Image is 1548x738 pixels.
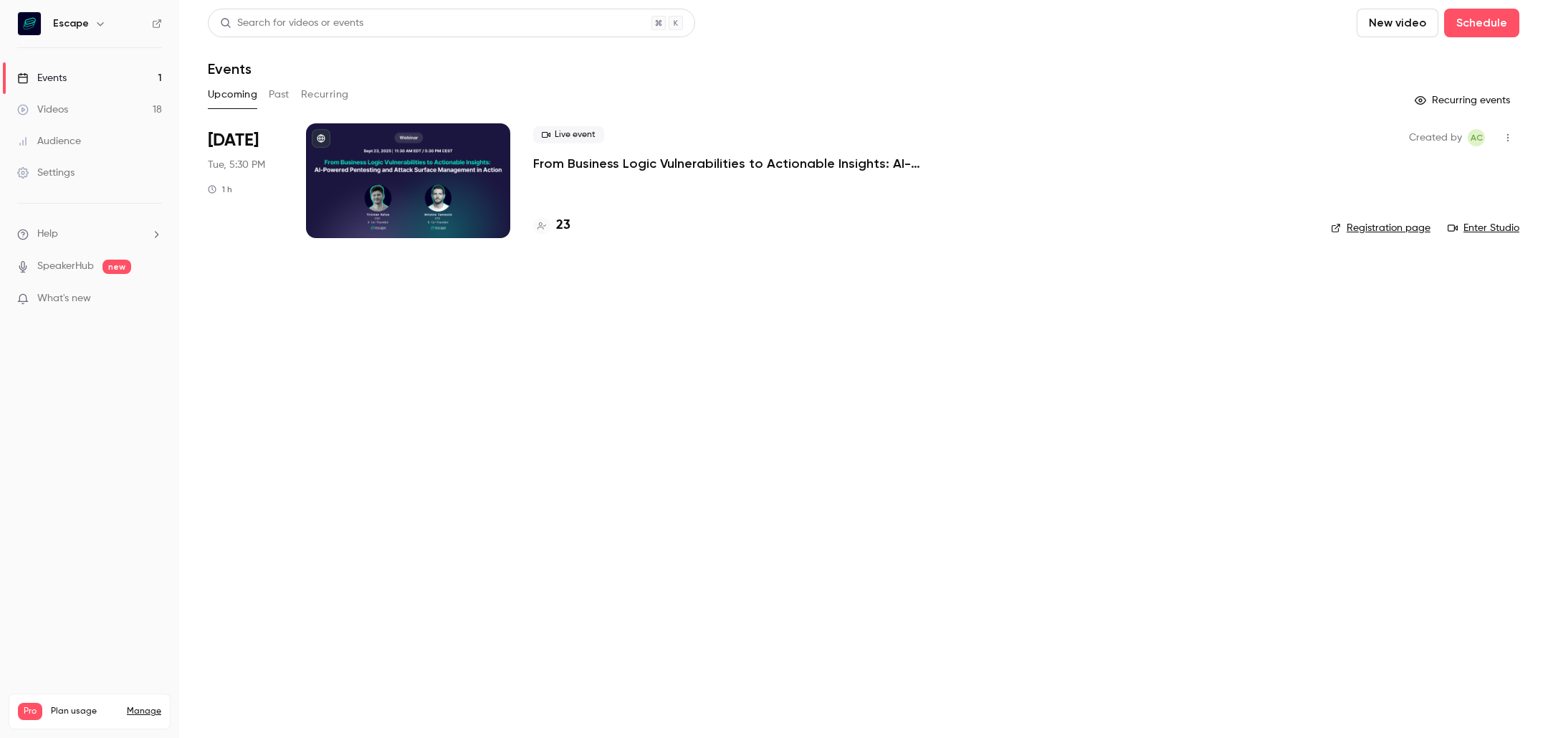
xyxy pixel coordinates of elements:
[53,16,89,31] h6: Escape
[18,12,41,35] img: Escape
[17,134,81,148] div: Audience
[556,216,570,235] h4: 23
[533,216,570,235] a: 23
[208,158,265,172] span: Tue, 5:30 PM
[37,291,91,306] span: What's new
[1408,89,1519,112] button: Recurring events
[127,706,161,717] a: Manage
[1444,9,1519,37] button: Schedule
[208,129,259,152] span: [DATE]
[17,166,75,180] div: Settings
[1331,221,1430,235] a: Registration page
[301,83,349,106] button: Recurring
[1468,129,1485,146] span: Alexandra Charikova
[1448,221,1519,235] a: Enter Studio
[102,260,131,274] span: new
[1357,9,1438,37] button: New video
[51,706,118,717] span: Plan usage
[18,703,42,720] span: Pro
[17,227,162,242] li: help-dropdown-opener
[533,155,963,172] a: From Business Logic Vulnerabilities to Actionable Insights: AI-powered Pentesting + ASM in Action
[208,83,257,106] button: Upcoming
[208,123,283,238] div: Sep 23 Tue, 5:30 PM (Europe/Amsterdam)
[17,71,67,85] div: Events
[37,227,58,242] span: Help
[220,16,363,31] div: Search for videos or events
[533,126,604,143] span: Live event
[145,293,162,306] iframe: Noticeable Trigger
[37,259,94,274] a: SpeakerHub
[1471,129,1483,146] span: AC
[269,83,290,106] button: Past
[1409,129,1462,146] span: Created by
[208,184,232,195] div: 1 h
[17,103,68,117] div: Videos
[208,60,252,77] h1: Events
